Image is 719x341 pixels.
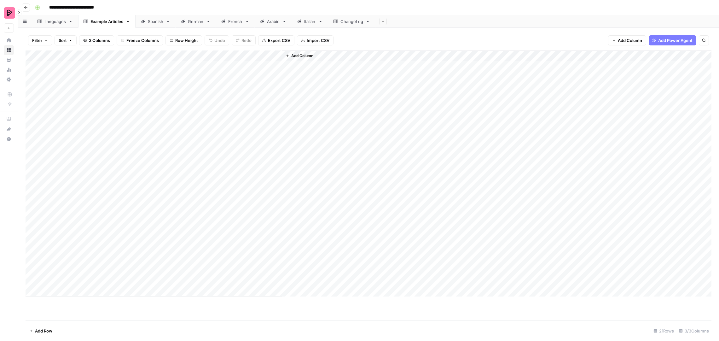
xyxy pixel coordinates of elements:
div: German [188,18,204,25]
button: Redo [232,35,256,45]
a: French [216,15,255,28]
img: Preply Logo [4,7,15,19]
span: Import CSV [307,37,329,44]
button: What's new? [4,124,14,134]
a: Spanish [136,15,176,28]
div: Spanish [148,18,163,25]
div: Arabic [267,18,280,25]
div: 3/3 Columns [676,326,711,336]
button: Sort [55,35,77,45]
span: Export CSV [268,37,290,44]
button: Add Column [608,35,646,45]
a: Languages [32,15,78,28]
button: 3 Columns [79,35,114,45]
button: Workspace: Preply [4,5,14,21]
button: Add Row [26,326,56,336]
a: AirOps Academy [4,114,14,124]
button: Row Height [165,35,202,45]
button: Import CSV [297,35,333,45]
a: Italian [292,15,328,28]
button: Add Power Agent [649,35,696,45]
span: Redo [241,37,252,44]
a: Usage [4,65,14,75]
div: 21 Rows [651,326,676,336]
span: Sort [59,37,67,44]
a: Arabic [255,15,292,28]
a: Your Data [4,55,14,65]
div: French [228,18,242,25]
a: Settings [4,74,14,85]
span: Freeze Columns [126,37,159,44]
a: Home [4,35,14,45]
div: Italian [304,18,316,25]
button: Freeze Columns [117,35,163,45]
a: Example Articles [78,15,136,28]
span: Add Column [618,37,642,44]
span: Add Power Agent [658,37,693,44]
button: Help + Support [4,134,14,144]
span: Row Height [175,37,198,44]
button: Add Column [283,52,316,60]
div: Languages [44,18,66,25]
button: Export CSV [258,35,294,45]
div: Example Articles [90,18,123,25]
span: Add Row [35,328,52,334]
a: ChangeLog [328,15,375,28]
span: Undo [214,37,225,44]
button: Undo [205,35,229,45]
a: Browse [4,45,14,55]
button: Filter [28,35,52,45]
span: 3 Columns [89,37,110,44]
a: German [176,15,216,28]
span: Add Column [291,53,313,59]
div: ChangeLog [340,18,363,25]
span: Filter [32,37,42,44]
